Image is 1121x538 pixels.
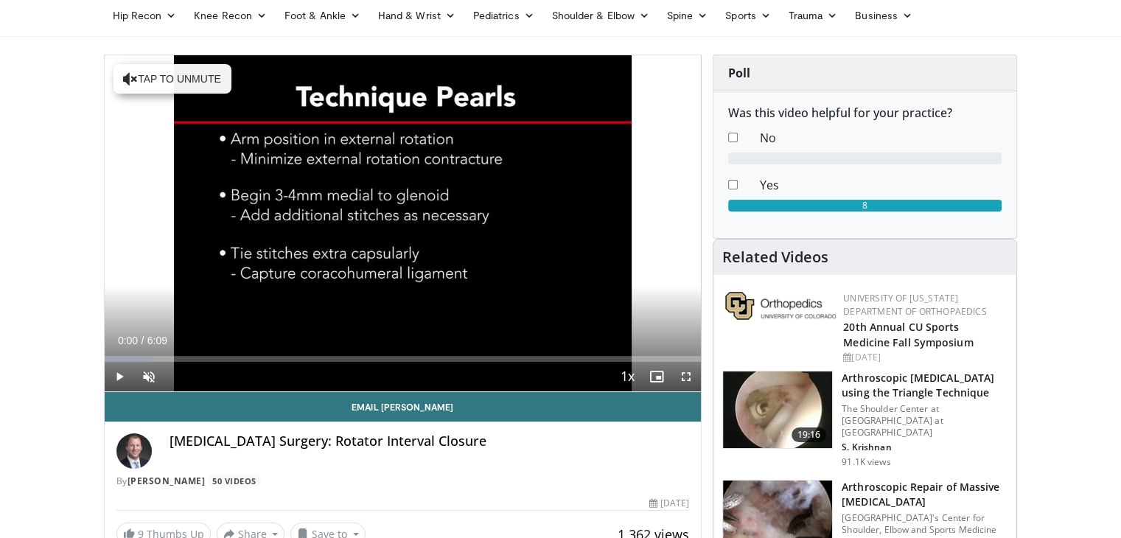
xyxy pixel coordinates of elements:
button: Playback Rate [612,362,642,391]
a: 19:16 Arthroscopic [MEDICAL_DATA] using the Triangle Technique The Shoulder Center at [GEOGRAPHIC... [722,371,1007,468]
button: Fullscreen [671,362,701,391]
div: By [116,475,690,488]
img: 355603a8-37da-49b6-856f-e00d7e9307d3.png.150x105_q85_autocrop_double_scale_upscale_version-0.2.png [725,292,836,320]
div: [DATE] [843,351,1005,364]
a: Spine [658,1,716,30]
a: University of [US_STATE] Department of Orthopaedics [843,292,986,318]
button: Enable picture-in-picture mode [642,362,671,391]
a: Knee Recon [185,1,276,30]
dd: Yes [749,176,1013,194]
button: Play [105,362,134,391]
a: Hand & Wrist [369,1,464,30]
dd: No [749,129,1013,147]
p: [GEOGRAPHIC_DATA]'s Center for Shoulder, Elbow and Sports Medicine [842,512,1007,536]
div: [DATE] [649,497,689,510]
img: krish_3.png.150x105_q85_crop-smart_upscale.jpg [723,371,832,448]
h3: Arthroscopic Repair of Massive [MEDICAL_DATA] [842,480,1007,509]
span: 6:09 [147,335,167,346]
span: / [142,335,144,346]
span: 0:00 [118,335,138,346]
span: 19:16 [792,427,827,442]
a: Pediatrics [464,1,543,30]
h3: Arthroscopic [MEDICAL_DATA] using the Triangle Technique [842,371,1007,400]
p: 91.1K views [842,456,890,468]
p: The Shoulder Center at [GEOGRAPHIC_DATA] at [GEOGRAPHIC_DATA] [842,403,1007,439]
div: 8 [728,200,1002,212]
div: Progress Bar [105,356,702,362]
a: 20th Annual CU Sports Medicine Fall Symposium [843,320,973,349]
strong: Poll [728,65,750,81]
a: Sports [716,1,780,30]
a: Business [846,1,921,30]
button: Tap to unmute [114,64,231,94]
h4: [MEDICAL_DATA] Surgery: Rotator Interval Closure [170,433,690,450]
a: Shoulder & Elbow [543,1,658,30]
a: Email [PERSON_NAME] [105,392,702,422]
a: Hip Recon [104,1,186,30]
a: 50 Videos [208,475,262,487]
a: Trauma [780,1,847,30]
a: Foot & Ankle [276,1,369,30]
button: Unmute [134,362,164,391]
h6: Was this video helpful for your practice? [728,106,1002,120]
video-js: Video Player [105,55,702,392]
h4: Related Videos [722,248,828,266]
a: [PERSON_NAME] [128,475,206,487]
img: Avatar [116,433,152,469]
p: S. Krishnan [842,441,1007,453]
